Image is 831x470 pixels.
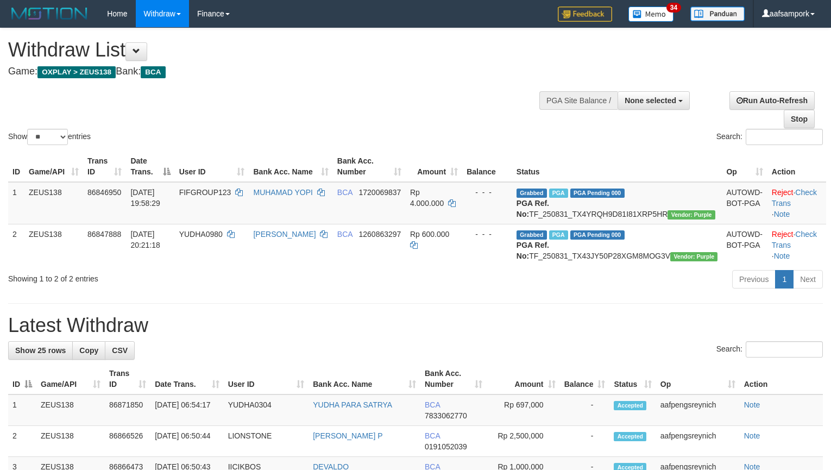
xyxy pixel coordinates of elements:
select: Showentries [27,129,68,145]
span: OXPLAY > ZEUS138 [37,66,116,78]
span: YUDHA0980 [179,230,223,239]
h1: Latest Withdraw [8,315,823,336]
span: Vendor URL: https://trx4.1velocity.biz [670,252,717,261]
td: TF_250831_TX43JY50P28XGM8MOG3V [512,224,722,266]
div: - - - [467,187,508,198]
td: Rp 697,000 [487,394,559,426]
td: aafpengsreynich [656,394,740,426]
a: Copy [72,341,105,360]
th: Trans ID: activate to sort column ascending [83,151,126,182]
span: 34 [666,3,681,12]
div: PGA Site Balance / [539,91,618,110]
a: Previous [732,270,776,289]
span: PGA Pending [570,189,625,198]
span: Rp 4.000.000 [410,188,444,208]
b: PGA Ref. No: [517,199,549,218]
td: - [560,394,610,426]
div: - - - [467,229,508,240]
a: Next [793,270,823,289]
td: AUTOWD-BOT-PGA [722,182,767,224]
span: Copy 7833062770 to clipboard [425,411,467,420]
a: Note [744,431,760,440]
th: Bank Acc. Name: activate to sort column ascending [249,151,332,182]
th: Game/API: activate to sort column ascending [24,151,83,182]
span: Grabbed [517,230,547,240]
th: Bank Acc. Number: activate to sort column ascending [420,364,487,394]
span: None selected [625,96,676,105]
span: PGA Pending [570,230,625,240]
td: Rp 2,500,000 [487,426,559,457]
td: YUDHA0304 [224,394,309,426]
th: Game/API: activate to sort column ascending [36,364,105,394]
th: Amount: activate to sort column ascending [406,151,462,182]
th: Trans ID: activate to sort column ascending [105,364,150,394]
span: 86847888 [87,230,121,239]
span: CSV [112,346,128,355]
span: FIFGROUP123 [179,188,231,197]
td: ZEUS138 [24,182,83,224]
input: Search: [746,129,823,145]
th: Status [512,151,722,182]
td: TF_250831_TX4YRQH9D81I81XRP5HR [512,182,722,224]
th: Amount: activate to sort column ascending [487,364,559,394]
img: Feedback.jpg [558,7,612,22]
h4: Game: Bank: [8,66,543,77]
th: User ID: activate to sort column ascending [224,364,309,394]
a: 1 [775,270,794,289]
div: Showing 1 to 2 of 2 entries [8,269,338,284]
span: Accepted [614,432,646,441]
th: Date Trans.: activate to sort column descending [126,151,174,182]
span: Copy 1720069837 to clipboard [358,188,401,197]
td: 2 [8,426,36,457]
span: Copy [79,346,98,355]
a: [PERSON_NAME] [253,230,316,239]
th: Balance [462,151,512,182]
td: LIONSTONE [224,426,309,457]
a: MUHAMAD YOPI [253,188,312,197]
th: Action [767,151,826,182]
td: [DATE] 06:50:44 [150,426,223,457]
td: 86871850 [105,394,150,426]
span: Accepted [614,401,646,410]
td: ZEUS138 [36,394,105,426]
td: 2 [8,224,24,266]
span: 86846950 [87,188,121,197]
th: Bank Acc. Name: activate to sort column ascending [309,364,420,394]
a: Check Trans [772,188,817,208]
td: ZEUS138 [36,426,105,457]
a: Reject [772,230,794,239]
td: · · [767,224,826,266]
td: [DATE] 06:54:17 [150,394,223,426]
span: Marked by aafnoeunsreypich [549,230,568,240]
span: [DATE] 19:58:29 [130,188,160,208]
td: 1 [8,182,24,224]
span: Copy 1260863297 to clipboard [358,230,401,239]
a: CSV [105,341,135,360]
a: Stop [784,110,815,128]
span: BCA [425,400,440,409]
td: · · [767,182,826,224]
td: AUTOWD-BOT-PGA [722,224,767,266]
th: Bank Acc. Number: activate to sort column ascending [333,151,406,182]
button: None selected [618,91,690,110]
td: 1 [8,394,36,426]
a: Note [774,210,790,218]
a: Note [744,400,760,409]
a: YUDHA PARA SATRYA [313,400,392,409]
th: Op: activate to sort column ascending [656,364,740,394]
input: Search: [746,341,823,358]
h1: Withdraw List [8,39,543,61]
span: Show 25 rows [15,346,66,355]
a: [PERSON_NAME] P [313,431,382,440]
th: Date Trans.: activate to sort column ascending [150,364,223,394]
img: panduan.png [690,7,745,21]
label: Show entries [8,129,91,145]
span: Marked by aafnoeunsreypich [549,189,568,198]
th: Balance: activate to sort column ascending [560,364,610,394]
a: Run Auto-Refresh [729,91,815,110]
th: Status: activate to sort column ascending [609,364,656,394]
b: PGA Ref. No: [517,241,549,260]
span: Grabbed [517,189,547,198]
a: Check Trans [772,230,817,249]
span: [DATE] 20:21:18 [130,230,160,249]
